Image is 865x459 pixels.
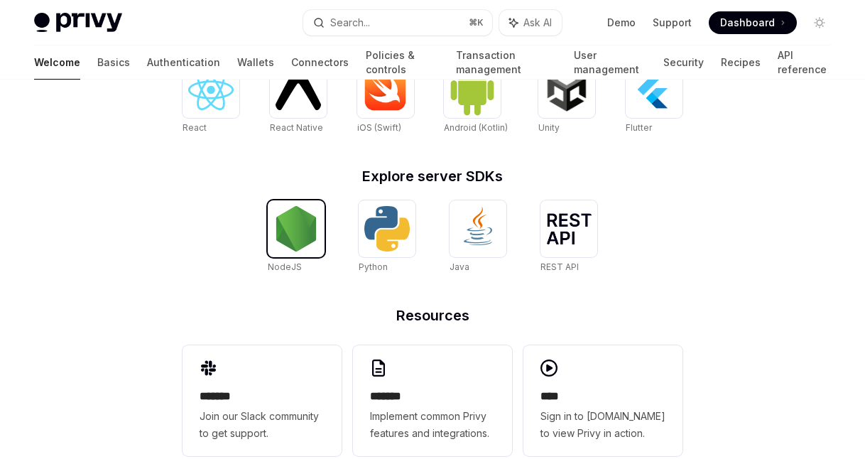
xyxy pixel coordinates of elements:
[370,408,495,442] span: Implement common Privy features and integrations.
[268,200,325,274] a: NodeJSNodeJS
[663,45,704,80] a: Security
[270,61,327,135] a: React NativeReact Native
[469,17,484,28] span: ⌘ K
[183,169,682,183] h2: Explore server SDKs
[444,61,508,135] a: Android (Kotlin)Android (Kotlin)
[574,45,646,80] a: User management
[183,345,342,456] a: **** **Join our Slack community to get support.
[237,45,274,80] a: Wallets
[450,261,469,272] span: Java
[183,308,682,323] h2: Resources
[538,61,595,135] a: UnityUnity
[499,10,562,36] button: Ask AI
[626,61,682,135] a: FlutterFlutter
[544,67,589,112] img: Unity
[721,45,761,80] a: Recipes
[778,45,831,80] a: API reference
[450,63,495,116] img: Android (Kotlin)
[523,16,552,30] span: Ask AI
[626,122,652,133] span: Flutter
[523,345,682,456] a: ****Sign in to [DOMAIN_NAME] to view Privy in action.
[357,122,401,133] span: iOS (Swift)
[444,122,508,133] span: Android (Kotlin)
[631,67,677,112] img: Flutter
[366,45,439,80] a: Policies & controls
[359,261,388,272] span: Python
[183,122,207,133] span: React
[456,45,557,80] a: Transaction management
[808,11,831,34] button: Toggle dark mode
[97,45,130,80] a: Basics
[653,16,692,30] a: Support
[188,70,234,110] img: React
[720,16,775,30] span: Dashboard
[538,122,560,133] span: Unity
[363,68,408,111] img: iOS (Swift)
[455,206,501,252] img: Java
[364,206,410,252] img: Python
[353,345,512,456] a: **** **Implement common Privy features and integrations.
[270,122,323,133] span: React Native
[709,11,797,34] a: Dashboard
[200,408,325,442] span: Join our Slack community to get support.
[303,10,491,36] button: Search...⌘K
[34,13,122,33] img: light logo
[546,213,592,244] img: REST API
[540,261,579,272] span: REST API
[330,14,370,31] div: Search...
[450,200,506,274] a: JavaJava
[183,61,239,135] a: ReactReact
[540,200,597,274] a: REST APIREST API
[34,45,80,80] a: Welcome
[273,206,319,252] img: NodeJS
[147,45,220,80] a: Authentication
[268,261,302,272] span: NodeJS
[540,408,665,442] span: Sign in to [DOMAIN_NAME] to view Privy in action.
[607,16,636,30] a: Demo
[291,45,349,80] a: Connectors
[276,69,321,109] img: React Native
[357,61,414,135] a: iOS (Swift)iOS (Swift)
[359,200,415,274] a: PythonPython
